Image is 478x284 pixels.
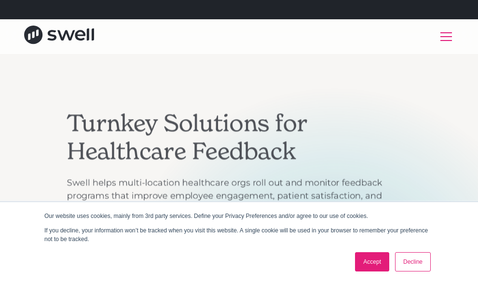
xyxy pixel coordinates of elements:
p: If you decline, your information won’t be tracked when you visit this website. A single cookie wi... [44,226,434,243]
a: home [24,26,94,47]
p: Swell helps multi-location healthcare orgs roll out and monitor feedback programs that improve em... [67,176,411,216]
p: Our website uses cookies, mainly from 3rd party services. Define your Privacy Preferences and/or ... [44,212,434,220]
div: menu [435,25,454,48]
h2: Turnkey Solutions for Healthcare Feedback [67,109,411,165]
a: Decline [395,252,431,271]
a: Accept [355,252,389,271]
